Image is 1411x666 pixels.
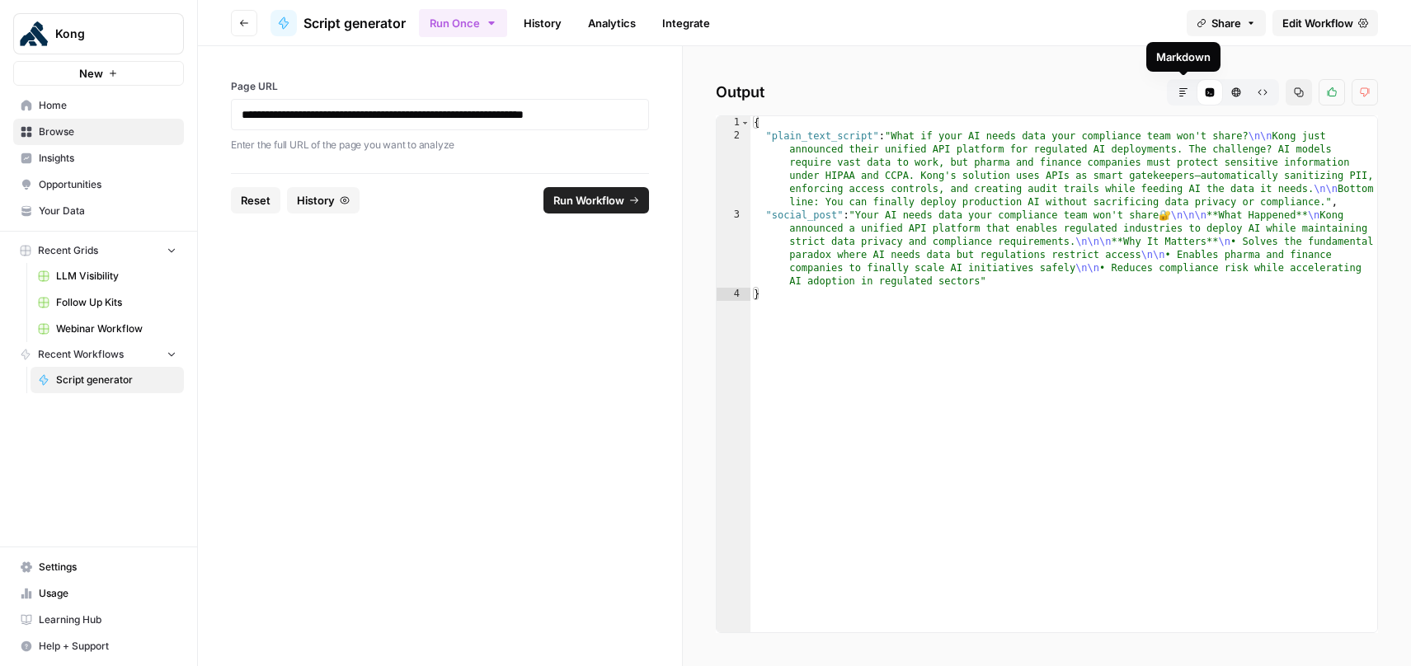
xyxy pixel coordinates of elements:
[717,209,750,288] div: 3
[13,554,184,580] a: Settings
[13,198,184,224] a: Your Data
[79,65,103,82] span: New
[419,9,507,37] button: Run Once
[1272,10,1378,36] a: Edit Workflow
[717,288,750,301] div: 4
[13,342,184,367] button: Recent Workflows
[39,586,176,601] span: Usage
[38,243,98,258] span: Recent Grids
[39,124,176,139] span: Browse
[13,61,184,86] button: New
[13,607,184,633] a: Learning Hub
[56,373,176,387] span: Script generator
[716,79,1378,106] h2: Output
[13,238,184,263] button: Recent Grids
[56,321,176,336] span: Webinar Workflow
[241,192,270,209] span: Reset
[39,98,176,113] span: Home
[297,192,335,209] span: History
[553,192,624,209] span: Run Workflow
[1211,15,1241,31] span: Share
[13,580,184,607] a: Usage
[231,137,649,153] p: Enter the full URL of the page you want to analyze
[303,13,406,33] span: Script generator
[13,171,184,198] a: Opportunities
[55,26,155,42] span: Kong
[1187,10,1266,36] button: Share
[13,13,184,54] button: Workspace: Kong
[287,187,360,213] button: History
[717,116,750,129] div: 1
[39,151,176,166] span: Insights
[13,145,184,171] a: Insights
[39,177,176,192] span: Opportunities
[1282,15,1353,31] span: Edit Workflow
[39,560,176,575] span: Settings
[741,116,750,129] span: Toggle code folding, rows 1 through 4
[31,316,184,342] a: Webinar Workflow
[652,10,720,36] a: Integrate
[231,79,649,94] label: Page URL
[13,92,184,119] a: Home
[31,263,184,289] a: LLM Visibility
[31,289,184,316] a: Follow Up Kits
[39,612,176,627] span: Learning Hub
[13,119,184,145] a: Browse
[1156,49,1211,65] div: Markdown
[38,347,124,362] span: Recent Workflows
[31,367,184,393] a: Script generator
[56,295,176,310] span: Follow Up Kits
[578,10,646,36] a: Analytics
[717,129,750,209] div: 2
[514,10,571,36] a: History
[39,639,176,654] span: Help + Support
[231,187,280,213] button: Reset
[19,19,49,49] img: Kong Logo
[543,187,649,213] button: Run Workflow
[56,269,176,284] span: LLM Visibility
[39,204,176,218] span: Your Data
[270,10,406,36] a: Script generator
[13,633,184,659] button: Help + Support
